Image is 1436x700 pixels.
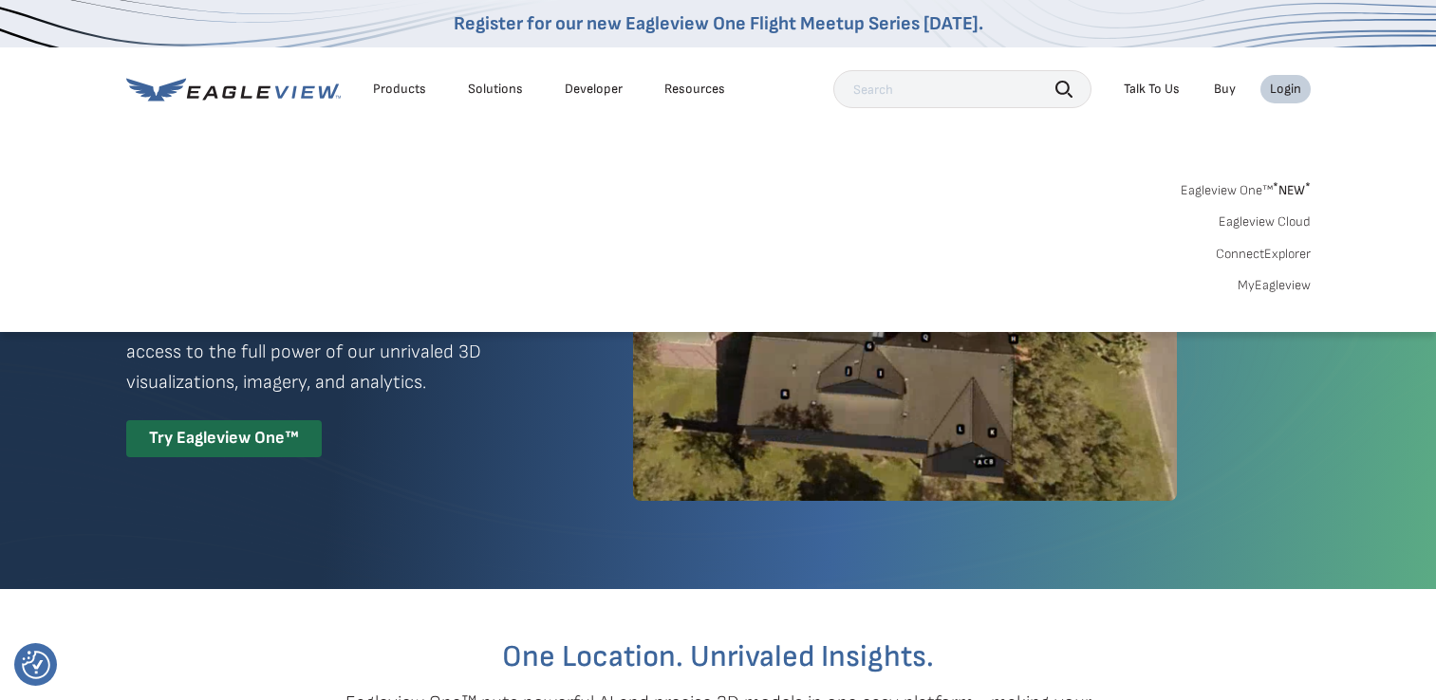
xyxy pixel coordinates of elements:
[22,651,50,679] button: Consent Preferences
[126,420,322,457] div: Try Eagleview One™
[140,642,1296,672] h2: One Location. Unrivaled Insights.
[833,70,1091,108] input: Search
[454,12,983,35] a: Register for our new Eagleview One Flight Meetup Series [DATE].
[126,306,565,397] p: A premium digital experience that provides seamless access to the full power of our unrivaled 3D ...
[1181,176,1311,198] a: Eagleview One™*NEW*
[22,651,50,679] img: Revisit consent button
[373,81,426,98] div: Products
[1219,213,1311,230] a: Eagleview Cloud
[1238,277,1311,294] a: MyEagleview
[1124,81,1180,98] div: Talk To Us
[565,81,623,98] a: Developer
[1214,81,1236,98] a: Buy
[1270,81,1301,98] div: Login
[1216,246,1311,263] a: ConnectExplorer
[664,81,725,98] div: Resources
[468,81,523,98] div: Solutions
[1273,182,1311,198] span: NEW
